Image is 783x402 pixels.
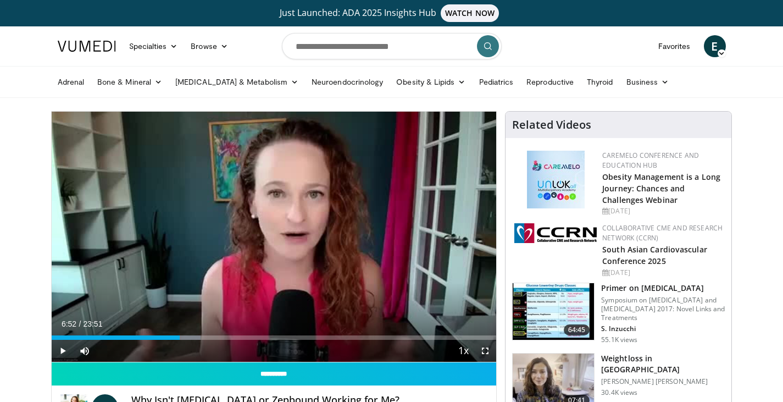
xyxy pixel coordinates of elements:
[601,353,725,375] h3: Weightloss in [GEOGRAPHIC_DATA]
[602,268,723,278] div: [DATE]
[123,35,185,57] a: Specialties
[390,71,472,93] a: Obesity & Lipids
[513,283,594,340] img: 022d2313-3eaa-4549-99ac-ae6801cd1fdc.150x105_q85_crop-smart_upscale.jpg
[83,320,102,328] span: 23:51
[620,71,676,93] a: Business
[580,71,620,93] a: Thyroid
[601,324,725,333] p: S. Inzucchi
[602,223,723,243] a: Collaborative CME and Research Network (CCRN)
[514,223,597,243] img: a04ee3ba-8487-4636-b0fb-5e8d268f3737.png.150x105_q85_autocrop_double_scale_upscale_version-0.2.png
[602,244,707,266] a: South Asian Cardiovascular Conference 2025
[602,151,699,170] a: CaReMeLO Conference and Education Hub
[305,71,390,93] a: Neuroendocrinology
[282,33,502,59] input: Search topics, interventions
[52,112,497,362] video-js: Video Player
[169,71,305,93] a: [MEDICAL_DATA] & Metabolism
[512,283,725,344] a: 64:45 Primer on [MEDICAL_DATA] Symposium on [MEDICAL_DATA] and [MEDICAL_DATA] 2017: Novel Links a...
[473,71,520,93] a: Pediatrics
[74,340,96,362] button: Mute
[601,296,725,322] p: Symposium on [MEDICAL_DATA] and [MEDICAL_DATA] 2017: Novel Links and Treatments
[704,35,726,57] a: E
[601,388,637,397] p: 30.4K views
[601,377,725,386] p: [PERSON_NAME] [PERSON_NAME]
[601,335,637,344] p: 55.1K views
[91,71,169,93] a: Bone & Mineral
[564,324,590,335] span: 64:45
[441,4,499,22] span: WATCH NOW
[62,320,76,328] span: 6:52
[51,71,91,93] a: Adrenal
[52,340,74,362] button: Play
[474,340,496,362] button: Fullscreen
[452,340,474,362] button: Playback Rate
[184,35,235,57] a: Browse
[512,118,591,131] h4: Related Videos
[58,41,116,52] img: VuMedi Logo
[601,283,725,294] h3: Primer on [MEDICAL_DATA]
[79,320,81,328] span: /
[52,335,497,340] div: Progress Bar
[527,151,585,208] img: 45df64a9-a6de-482c-8a90-ada250f7980c.png.150x105_q85_autocrop_double_scale_upscale_version-0.2.jpg
[652,35,697,57] a: Favorites
[602,206,723,216] div: [DATE]
[602,172,720,205] a: Obesity Management is a Long Journey: Chances and Challenges Webinar
[520,71,580,93] a: Reproductive
[59,4,724,22] a: Just Launched: ADA 2025 Insights HubWATCH NOW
